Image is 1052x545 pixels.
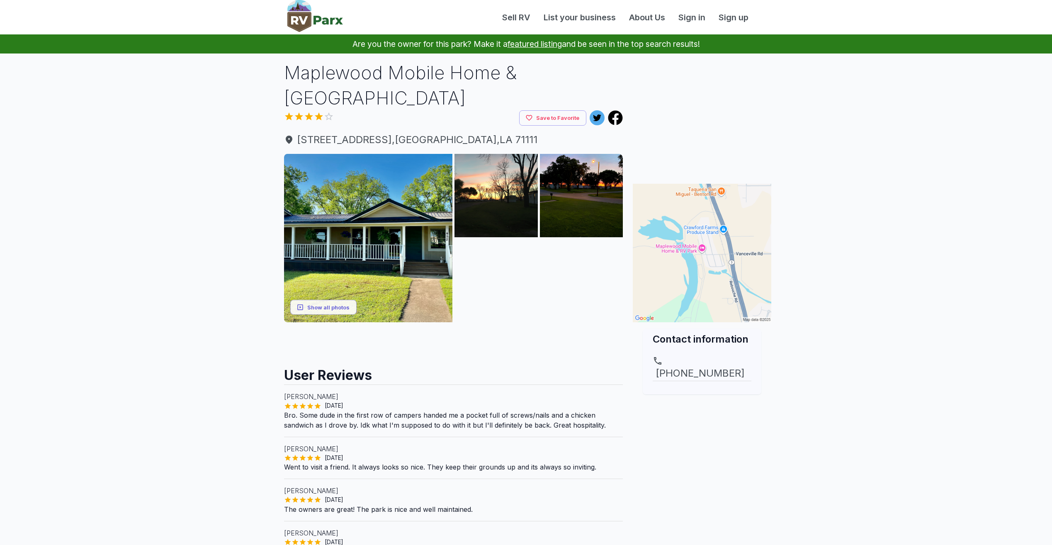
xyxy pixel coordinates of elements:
p: The owners are great! The park is nice and well maintained. [284,504,623,514]
img: AAcXr8qHBt07ZryR2pr8I4s8bE5Afc29Y0qAweXVL8EYw5WiFg8zl0k_rdzEV4JuVYhkqCzq_20qIXHBKPzQca4Fl_6UlCjKt... [540,239,623,323]
a: featured listing [508,39,562,49]
a: [PHONE_NUMBER] [653,356,751,381]
h2: Contact information [653,332,751,346]
img: Map for Maplewood Mobile Home & RV Park [633,184,771,322]
a: [STREET_ADDRESS],[GEOGRAPHIC_DATA],LA 71111 [284,132,623,147]
iframe: Advertisement [633,394,771,498]
span: [DATE] [321,454,347,462]
img: AAcXr8plNM_b4YvFYax4HdnqdlZUUUF0Z6-0-QebjeTPD4HuIzEEp5UiLqlf3p9LkU_h83EUPxOOsPP__h_-jGJgE6GwjIOQI... [540,154,623,237]
button: Save to Favorite [519,110,586,126]
p: [PERSON_NAME] [284,528,623,538]
a: Sell RV [496,11,537,24]
p: Went to visit a friend. It always looks so nice. They keep their grounds up and its always so inv... [284,462,623,472]
img: AAcXr8qtUCj5ccqTE8-nwH3HHpi2BJF_ljTZvU8wU16uAw1oNXqQbMb7gJwAr3NEGK0paEn3OUkYg4CAXBQBeDlh2XZLq0hGs... [454,239,538,323]
h2: User Reviews [284,360,623,384]
a: Sign in [672,11,712,24]
button: Show all photos [290,299,357,315]
p: [PERSON_NAME] [284,444,623,454]
span: [STREET_ADDRESS] , [GEOGRAPHIC_DATA] , LA 71111 [284,132,623,147]
span: [DATE] [321,401,347,410]
h1: Maplewood Mobile Home & [GEOGRAPHIC_DATA] [284,60,623,110]
a: About Us [622,11,672,24]
p: Are you the owner for this park? Make it a and be seen in the top search results! [10,34,1042,54]
p: [PERSON_NAME] [284,486,623,496]
img: AAcXr8q8uVEhVHs6n22ZQ4DRzq3VydjXtGThX2AJqZ1U3Qx6I3Z0gw8GAFe8qdyD3Xrem4yvxyTBAFCdwsKGO1uyTqgCpwGIo... [284,154,453,323]
span: [DATE] [321,496,347,504]
a: Sign up [712,11,755,24]
iframe: Advertisement [633,60,771,164]
p: Bro. Some dude in the first row of campers handed me a pocket full of screws/nails and a chicken ... [284,410,623,430]
p: [PERSON_NAME] [284,392,623,401]
iframe: Advertisement [284,322,623,360]
img: AAcXr8r3ZPa6KRMTarSdpdgMrFNcMky3mifZm1eJeNOCrMV2vUYPCUKnrmMKKhnwV-HRvEPw2YYv23qFHGmPTdIBXprUTVY4e... [454,154,538,237]
a: List your business [537,11,622,24]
